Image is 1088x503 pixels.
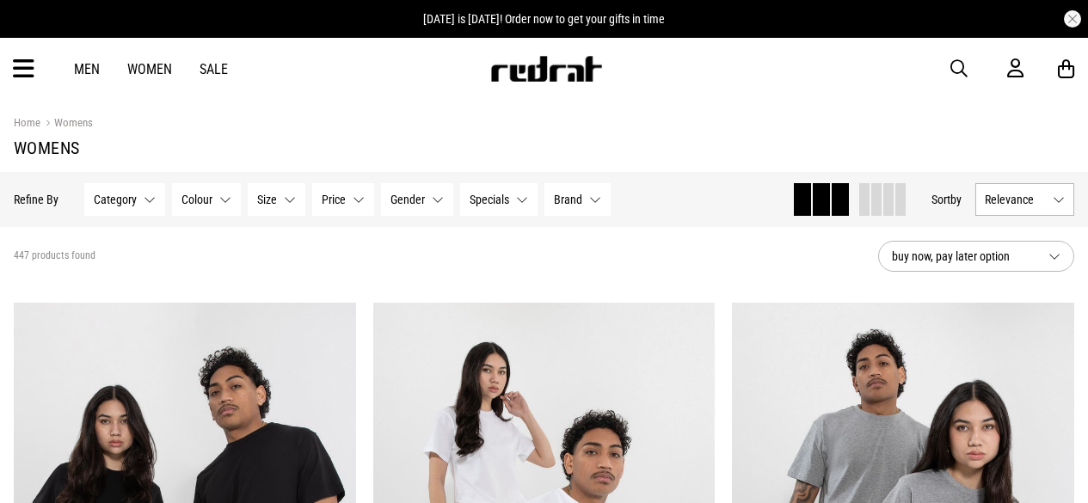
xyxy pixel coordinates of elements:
[172,183,241,216] button: Colour
[554,193,582,206] span: Brand
[423,12,665,26] span: [DATE] is [DATE]! Order now to get your gifts in time
[460,183,538,216] button: Specials
[322,193,346,206] span: Price
[84,183,165,216] button: Category
[931,189,962,210] button: Sortby
[390,193,425,206] span: Gender
[127,61,172,77] a: Women
[200,61,228,77] a: Sale
[470,193,509,206] span: Specials
[381,183,453,216] button: Gender
[878,241,1074,272] button: buy now, pay later option
[950,193,962,206] span: by
[14,193,58,206] p: Refine By
[489,56,603,82] img: Redrat logo
[14,116,40,129] a: Home
[40,116,93,132] a: Womens
[257,193,277,206] span: Size
[312,183,374,216] button: Price
[892,246,1035,267] span: buy now, pay later option
[14,249,95,263] span: 447 products found
[544,183,611,216] button: Brand
[985,193,1046,206] span: Relevance
[181,193,212,206] span: Colour
[975,183,1074,216] button: Relevance
[74,61,100,77] a: Men
[248,183,305,216] button: Size
[94,193,137,206] span: Category
[14,138,1074,158] h1: Womens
